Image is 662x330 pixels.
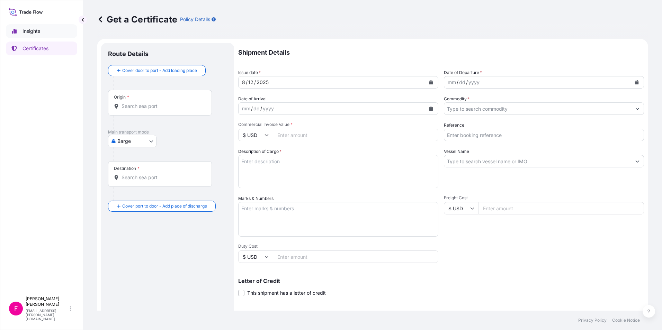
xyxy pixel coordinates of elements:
div: year, [468,78,480,86]
input: Destination [122,174,203,181]
input: Type to search vessel name or IMO [444,155,631,167]
div: / [260,104,262,113]
p: Route Details [108,50,149,58]
p: [EMAIL_ADDRESS][PERSON_NAME][DOMAIN_NAME] [26,309,69,321]
span: Issue date [238,69,261,76]
div: month, [241,104,251,113]
span: Cover door to port - Add loading place [122,67,197,74]
a: Certificates [6,42,77,55]
button: Select transport [108,135,156,147]
span: Barge [117,138,131,145]
div: year, [256,78,269,86]
button: Calendar [426,77,437,88]
input: Enter booking reference [444,129,644,141]
p: Certificates [23,45,48,52]
div: / [246,78,248,86]
span: Cover port to door - Add place of discharge [122,203,207,210]
span: Commercial Invoice Value [238,122,438,127]
p: Letter of Credit [238,278,644,284]
div: month, [447,78,457,86]
a: Insights [6,24,77,38]
input: Enter amount [478,202,644,214]
div: Destination [114,166,140,171]
div: month, [241,78,246,86]
div: day, [248,78,254,86]
button: Cover door to port - Add loading place [108,65,206,76]
input: Origin [122,103,203,110]
a: Privacy Policy [578,318,607,323]
a: Cookie Notice [612,318,640,323]
div: Origin [114,94,129,100]
input: Enter amount [273,129,438,141]
p: Insights [23,28,40,35]
p: Get a Certificate [97,14,177,25]
p: [PERSON_NAME] [PERSON_NAME] [26,296,69,307]
div: / [254,78,256,86]
div: day, [458,78,466,86]
button: Cover port to door - Add place of discharge [108,201,216,212]
label: Reference [444,122,464,129]
div: / [251,104,253,113]
span: Date of Departure [444,69,482,76]
input: Enter amount [273,250,438,263]
button: Calendar [426,103,437,114]
div: year, [262,104,275,113]
label: Commodity [444,95,469,102]
label: Marks & Numbers [238,195,274,202]
label: Vessel Name [444,148,469,155]
div: day, [253,104,260,113]
span: F [14,305,18,312]
p: Main transport mode [108,129,227,135]
span: Duty Cost [238,244,438,249]
span: Date of Arrival [238,95,267,102]
input: Type to search commodity [444,102,631,115]
p: Policy Details [180,16,210,23]
div: / [466,78,468,86]
button: Calendar [631,77,642,88]
span: This shipment has a letter of credit [247,290,326,296]
span: Freight Cost [444,195,644,201]
button: Show suggestions [631,102,644,115]
button: Show suggestions [631,155,644,167]
label: Description of Cargo [238,148,281,155]
p: Shipment Details [238,43,644,62]
div: / [457,78,458,86]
